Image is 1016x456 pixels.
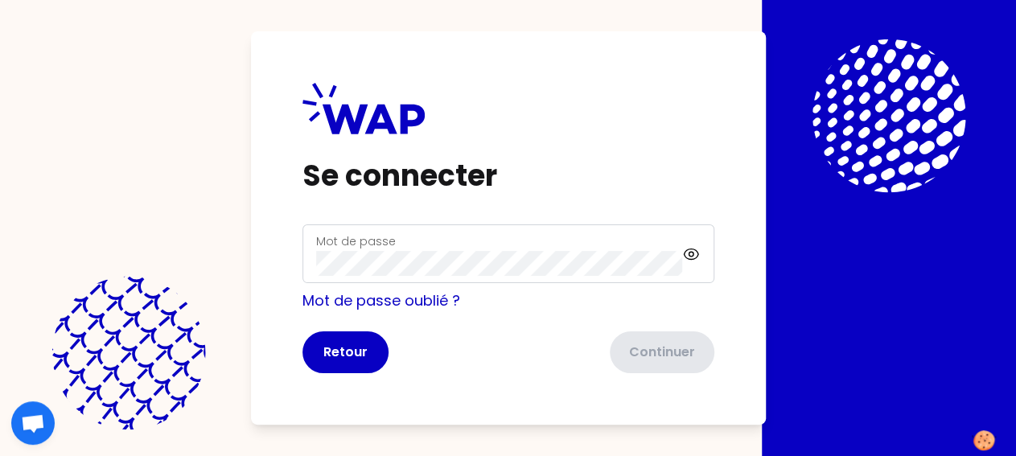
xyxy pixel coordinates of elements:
[302,160,714,192] h1: Se connecter
[610,331,714,373] button: Continuer
[302,290,460,310] a: Mot de passe oublié ?
[316,233,396,249] label: Mot de passe
[11,401,55,445] div: Ouvrir le chat
[302,331,389,373] button: Retour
